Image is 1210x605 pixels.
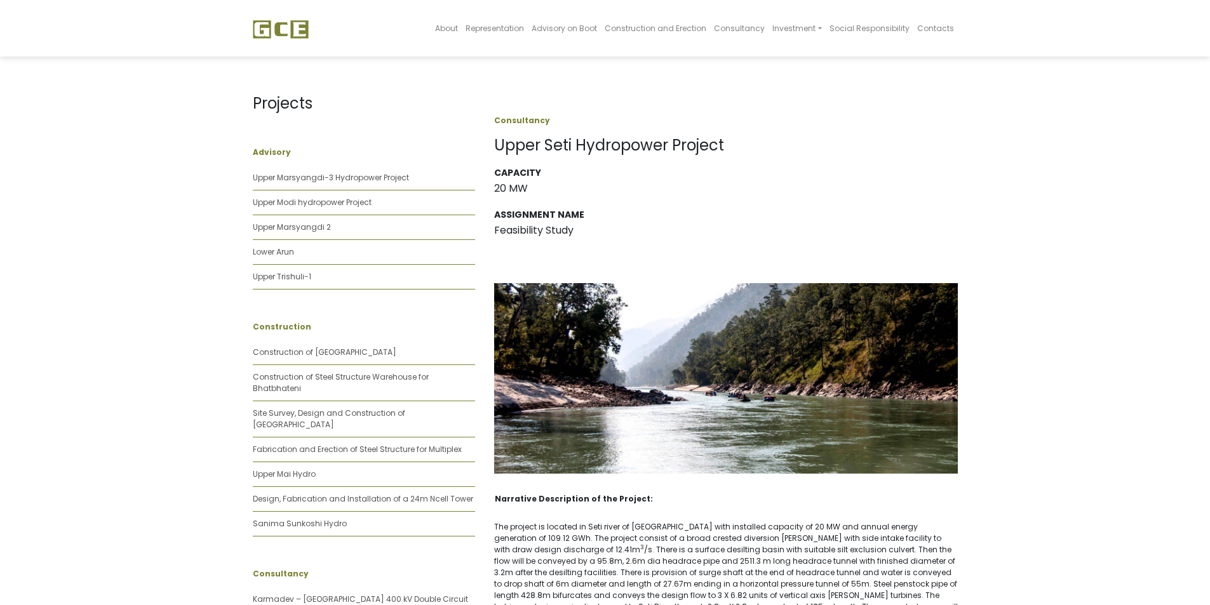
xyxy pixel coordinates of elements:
img: GCE Group [253,20,309,39]
p: Construction [253,321,475,333]
h3: 20 MW [494,182,958,194]
span: Consultancy [714,23,765,34]
strong: Narrative Description of the Project: [495,493,653,504]
span: Investment [772,23,816,34]
span: Construction and Erection [605,23,706,34]
a: Upper Marsyangdi-3 Hydropower Project [253,172,409,183]
img: Dam-site-of-Upper-Karnali-hydropower-1.jpg [494,283,958,474]
a: Social Responsibility [826,4,913,53]
a: Upper Marsyangdi 2 [253,222,331,232]
a: Construction of Steel Structure Warehouse for Bhatbhateni [253,371,429,394]
h3: Feasibility Study [494,224,958,236]
p: Consultancy [494,115,958,126]
span: Advisory on Boot [532,23,597,34]
span: About [435,23,458,34]
a: Upper Trishuli-1 [253,271,311,282]
span: Contacts [917,23,954,34]
a: Upper Mai Hydro [253,469,316,479]
span: Social Responsibility [830,23,910,34]
a: Sanima Sunkoshi Hydro [253,518,347,529]
a: Investment [769,4,825,53]
a: Lower Arun [253,246,294,257]
p: Advisory [253,147,475,158]
h3: Capacity [494,168,958,178]
a: Advisory on Boot [528,4,601,53]
a: About [431,4,462,53]
a: Construction of [GEOGRAPHIC_DATA] [253,347,396,357]
span: Representation [466,23,524,34]
a: Design, Fabrication and Installation of a 24m Ncell Tower [253,493,473,504]
a: Contacts [913,4,958,53]
a: Fabrication and Erection of Steel Structure for Multiplex [253,444,462,455]
a: Consultancy [710,4,769,53]
a: Upper Modi hydropower Project [253,197,372,208]
sup: 3 [640,543,644,551]
h3: Assignment Name [494,209,958,220]
h1: Upper Seti Hydropower Project [494,136,958,155]
a: Construction and Erection [601,4,710,53]
a: Site Survey, Design and Construction of [GEOGRAPHIC_DATA] [253,408,405,430]
a: Representation [462,4,528,53]
p: Consultancy [253,568,475,580]
p: Projects [253,92,475,115]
